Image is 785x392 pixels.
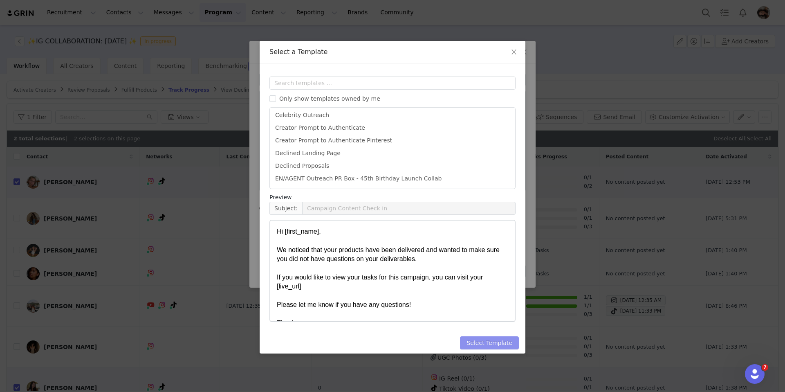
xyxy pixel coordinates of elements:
[745,364,765,384] iframe: Intercom live chat
[273,185,512,198] li: EN/YOU Outreach PR Box - 45th Birthday Launch Collab
[269,47,516,56] div: Select a Template
[273,160,512,172] li: Declined Proposals
[502,41,525,64] button: Close
[273,172,512,185] li: EN/AGENT Outreach PR Box - 45th Birthday Launch Collab
[273,147,512,160] li: Declined Landing Page
[269,77,516,90] input: Search templates ...
[269,193,292,202] span: Preview
[273,109,512,122] li: Celebrity Outreach
[7,7,258,16] body: Rich Text Area. Press ALT-0 for help.
[269,202,302,215] span: Subject:
[276,95,384,102] span: Only show templates owned by me
[7,7,238,107] body: Rich Text Area. Press ALT-0 for help.
[762,364,768,371] span: 7
[273,134,512,147] li: Creator Prompt to Authenticate Pinterest
[270,221,515,321] iframe: Rich Text Area
[273,122,512,134] li: Creator Prompt to Authenticate
[460,336,519,349] button: Select Template
[511,49,517,55] i: icon: close
[7,7,238,107] p: Hi [first_name], We noticed that your products have been delivered and wanted to make sure you di...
